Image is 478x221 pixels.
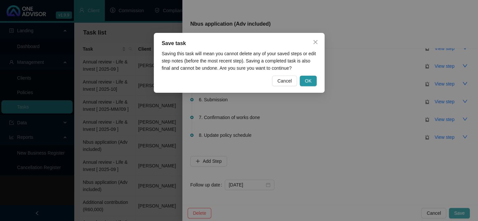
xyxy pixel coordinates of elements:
span: OK [305,77,311,85]
button: Close [310,37,321,47]
span: close [313,39,318,45]
button: Cancel [272,76,297,86]
div: Save task [162,39,317,47]
span: Cancel [277,77,292,85]
button: OK [299,76,316,86]
div: Saving this task will mean you cannot delete any of your saved steps or edit step notes (before t... [162,50,317,72]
